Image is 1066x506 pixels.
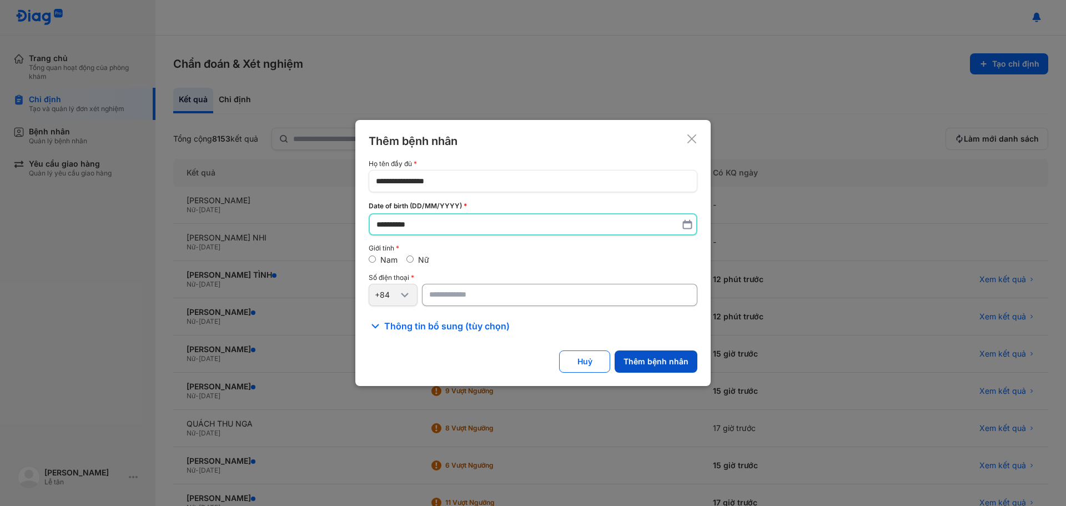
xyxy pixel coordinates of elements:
button: Thêm bệnh nhân [615,350,697,373]
div: +84 [375,290,398,300]
div: Số điện thoại [369,274,697,282]
div: Giới tính [369,244,697,252]
div: Thêm bệnh nhân [369,133,457,149]
div: Họ tên đầy đủ [369,160,697,168]
span: Thông tin bổ sung (tùy chọn) [384,319,510,333]
div: Date of birth (DD/MM/YYYY) [369,201,697,211]
label: Nữ [418,255,429,264]
button: Huỷ [559,350,610,373]
label: Nam [380,255,398,264]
